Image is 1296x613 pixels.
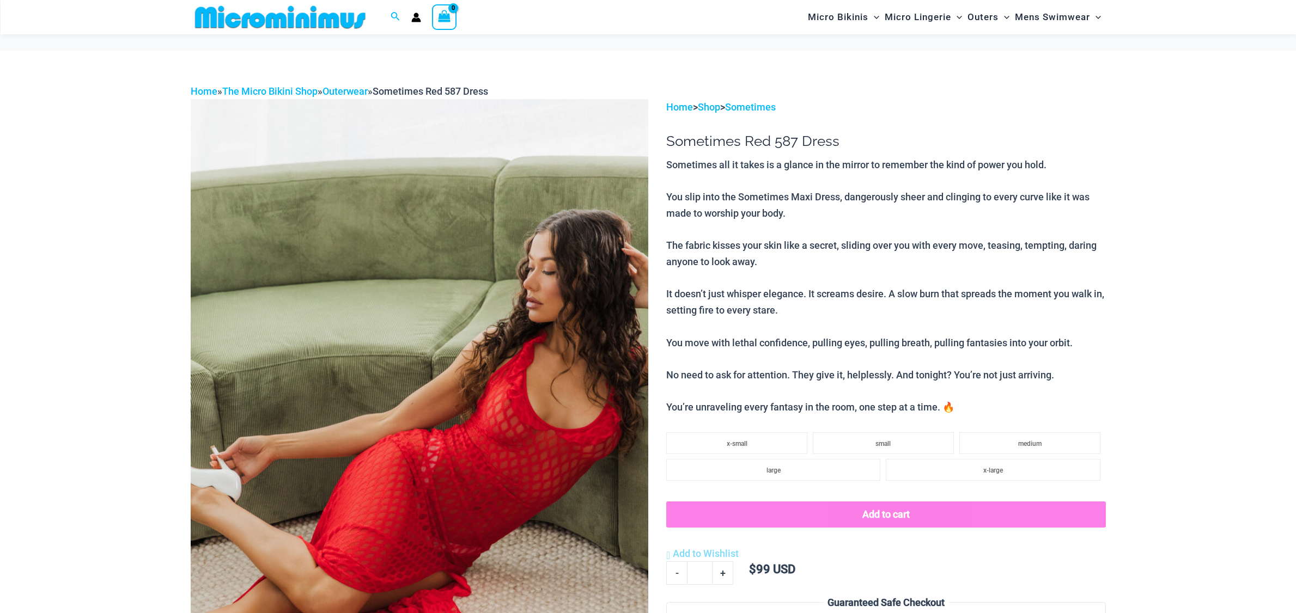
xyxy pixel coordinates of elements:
[885,3,951,31] span: Micro Lingerie
[191,85,217,97] a: Home
[875,440,891,448] span: small
[804,2,1106,33] nav: Site Navigation
[983,467,1003,474] span: x-large
[666,432,807,454] li: x-small
[813,432,954,454] li: small
[1015,3,1090,31] span: Mens Swimwear
[666,99,1105,115] p: > >
[698,101,720,113] a: Shop
[432,4,457,29] a: View Shopping Cart, empty
[808,3,868,31] span: Micro Bikinis
[882,3,965,31] a: Micro LingerieMenu ToggleMenu Toggle
[222,85,318,97] a: The Micro Bikini Shop
[823,594,949,611] legend: Guaranteed Safe Checkout
[687,561,713,584] input: Product quantity
[666,545,739,562] a: Add to Wishlist
[725,101,776,113] a: Sometimes
[727,440,747,448] span: x-small
[1090,3,1101,31] span: Menu Toggle
[191,5,370,29] img: MM SHOP LOGO FLAT
[749,562,756,576] span: $
[951,3,962,31] span: Menu Toggle
[959,432,1100,454] li: medium
[373,85,488,97] span: Sometimes Red 587 Dress
[968,3,999,31] span: Outers
[999,3,1009,31] span: Menu Toggle
[749,562,795,576] bdi: 99 USD
[673,548,739,559] span: Add to Wishlist
[805,3,882,31] a: Micro BikinisMenu ToggleMenu Toggle
[1018,440,1042,448] span: medium
[191,85,488,97] span: » » »
[666,501,1105,528] button: Add to cart
[965,3,1012,31] a: OutersMenu ToggleMenu Toggle
[886,459,1100,481] li: x-large
[391,10,400,24] a: Search icon link
[323,85,368,97] a: Outerwear
[766,467,781,474] span: large
[666,561,687,584] a: -
[868,3,879,31] span: Menu Toggle
[666,459,880,481] li: large
[713,561,733,584] a: +
[1012,3,1104,31] a: Mens SwimwearMenu ToggleMenu Toggle
[666,101,693,113] a: Home
[411,13,421,22] a: Account icon link
[666,133,1105,150] h1: Sometimes Red 587 Dress
[666,157,1105,415] p: Sometimes all it takes is a glance in the mirror to remember the kind of power you hold. You slip...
